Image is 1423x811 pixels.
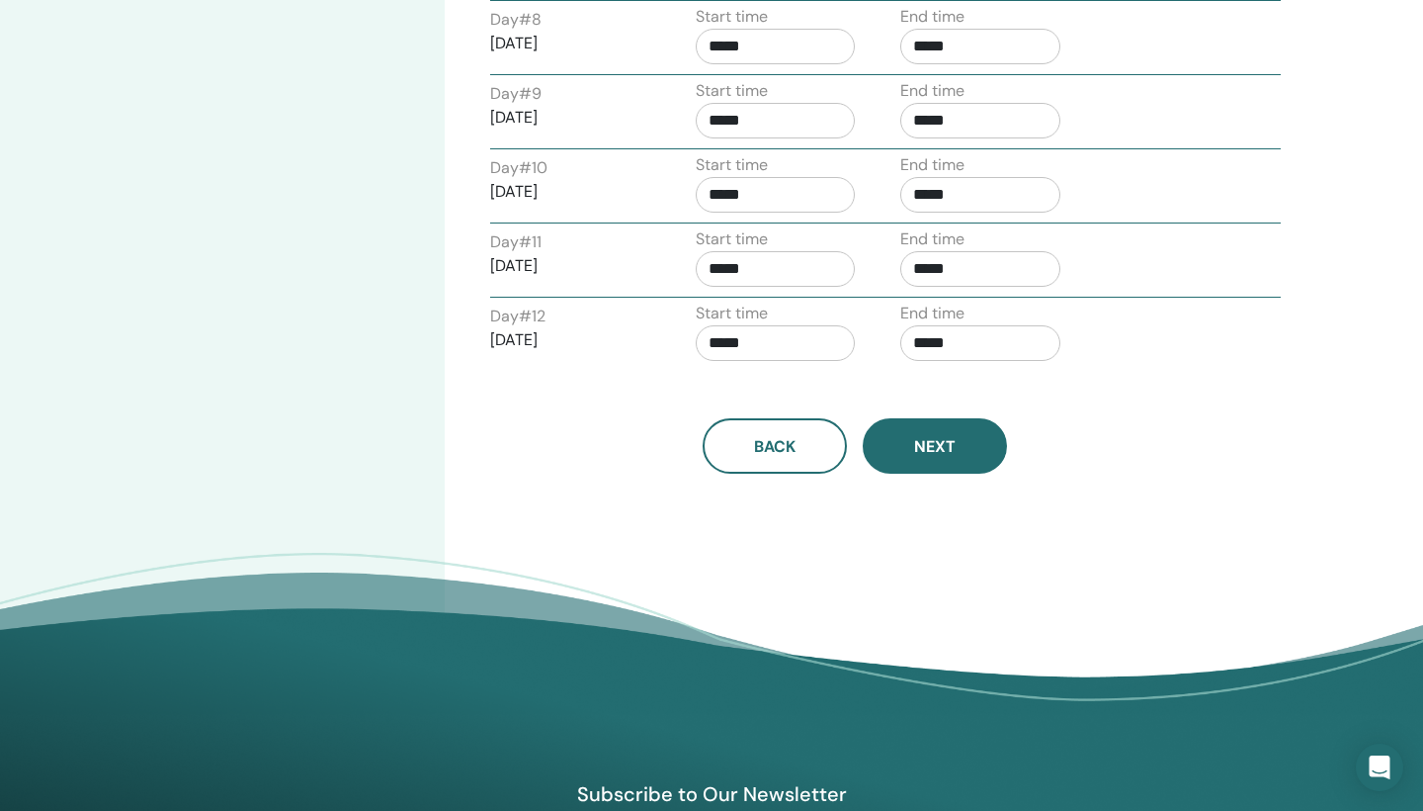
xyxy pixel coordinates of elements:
button: Next [863,418,1007,474]
label: Start time [696,79,768,103]
label: Start time [696,302,768,325]
label: Day # 11 [490,230,542,254]
label: Day # 9 [490,82,542,106]
label: End time [900,79,964,103]
button: Back [703,418,847,474]
label: Start time [696,227,768,251]
p: [DATE] [490,180,650,204]
label: Day # 12 [490,305,545,328]
span: Back [754,436,795,457]
label: End time [900,5,964,29]
label: Start time [696,153,768,177]
span: Next [914,436,956,457]
label: End time [900,153,964,177]
p: [DATE] [490,254,650,278]
label: Day # 10 [490,156,547,180]
label: End time [900,227,964,251]
label: Day # 8 [490,8,542,32]
p: [DATE] [490,328,650,352]
p: [DATE] [490,106,650,130]
div: Open Intercom Messenger [1356,744,1403,791]
label: End time [900,302,964,325]
label: Start time [696,5,768,29]
h4: Subscribe to Our Newsletter [483,781,940,807]
p: [DATE] [490,32,650,55]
